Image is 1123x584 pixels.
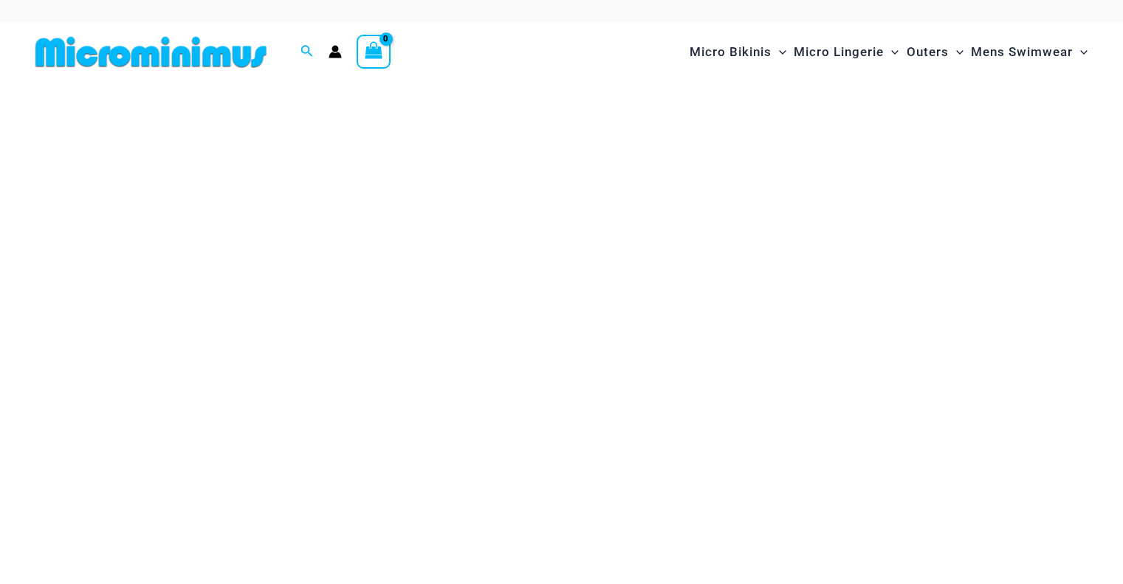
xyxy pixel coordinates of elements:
[686,30,790,75] a: Micro BikinisMenu ToggleMenu Toggle
[949,33,964,71] span: Menu Toggle
[907,33,949,71] span: Outers
[790,30,902,75] a: Micro LingerieMenu ToggleMenu Toggle
[903,30,967,75] a: OutersMenu ToggleMenu Toggle
[794,33,884,71] span: Micro Lingerie
[30,35,272,69] img: MM SHOP LOGO FLAT
[690,33,772,71] span: Micro Bikinis
[684,27,1093,77] nav: Site Navigation
[301,43,314,61] a: Search icon link
[772,33,786,71] span: Menu Toggle
[357,35,391,69] a: View Shopping Cart, empty
[971,33,1073,71] span: Mens Swimwear
[329,45,342,58] a: Account icon link
[1073,33,1088,71] span: Menu Toggle
[967,30,1091,75] a: Mens SwimwearMenu ToggleMenu Toggle
[884,33,899,71] span: Menu Toggle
